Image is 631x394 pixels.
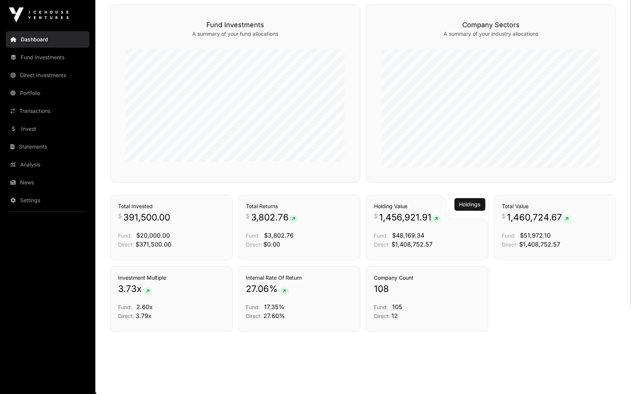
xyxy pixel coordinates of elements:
[392,232,424,239] span: $48,169.34
[6,103,89,119] a: Transactions
[507,212,572,223] span: 1,460,724.67
[9,7,69,22] img: Icehouse Ventures Logo
[594,358,631,394] iframe: Chat Widget
[246,241,262,248] span: Direct:
[454,198,485,211] button: Holdings
[246,212,250,220] span: $
[6,139,89,155] a: Statements
[6,121,89,137] a: Invest
[118,232,132,239] span: Fund:
[246,313,262,319] span: Direct:
[123,212,170,223] span: 391,500.00
[374,304,388,310] span: Fund:
[502,241,518,248] span: Direct:
[374,313,390,319] span: Direct:
[392,303,402,311] span: 105
[136,232,170,239] span: $20,000.00
[246,304,260,310] span: Fund:
[136,303,153,311] span: 2.60x
[381,20,601,30] h3: Company Sectors
[374,283,389,295] span: 108
[520,232,551,239] span: $51,972.10
[126,30,345,38] p: A summary of your fund allocations
[118,283,137,295] span: 3.73
[246,203,353,210] h3: Total Returns
[136,312,152,320] span: 3.79x
[520,241,561,248] span: $1,408,752.57
[374,232,388,239] span: Fund:
[459,201,481,208] a: Holdings
[264,312,285,320] span: 27.60%
[126,20,345,30] h3: Fund Investments
[118,304,132,310] span: Fund:
[118,203,225,210] h3: Total Invested
[381,30,601,38] p: A summary of your industry allocations
[118,313,134,319] span: Direct:
[374,241,390,248] span: Direct:
[251,212,298,223] span: 3,802.76
[246,274,353,282] h3: Internal Rate Of Return
[6,31,89,48] a: Dashboard
[269,283,278,295] span: %
[118,241,134,248] span: Direct:
[118,274,225,282] h3: Investment Multiple
[6,174,89,191] a: News
[264,241,280,248] span: $0.00
[246,283,269,295] span: 27.06
[6,192,89,209] a: Settings
[137,283,142,295] span: x
[374,212,378,220] span: $
[6,156,89,173] a: Analysis
[391,241,432,248] span: $1,408,752.57
[6,85,89,101] a: Portfolio
[118,212,122,220] span: $
[374,203,481,210] h3: Holding Value
[502,203,609,210] h3: Total Value
[379,212,441,223] span: 1,456,921.91
[502,212,506,220] span: $
[391,312,398,320] span: 12
[246,232,260,239] span: Fund:
[502,232,516,239] span: Fund:
[136,241,171,248] span: $371,500.00
[6,49,89,66] a: Fund Investments
[6,67,89,83] a: Direct Investments
[374,274,481,282] h3: Company Count
[264,232,294,239] span: $3,802.76
[264,303,285,311] span: 17.35%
